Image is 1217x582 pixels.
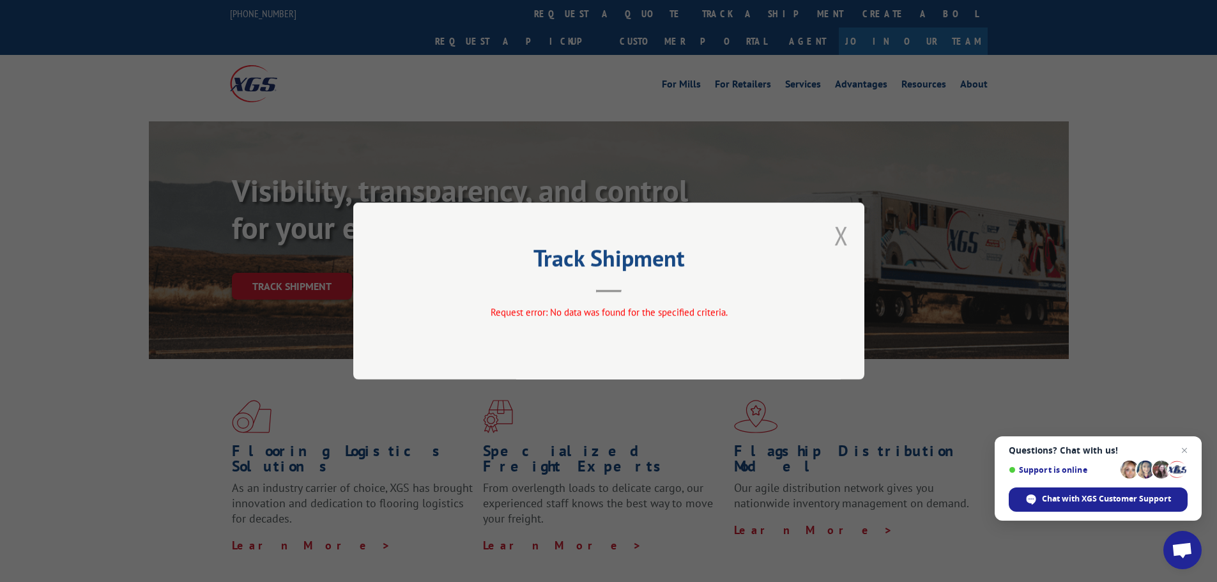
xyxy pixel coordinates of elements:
h2: Track Shipment [417,249,800,273]
button: Close modal [834,218,848,252]
span: Close chat [1177,443,1192,458]
div: Open chat [1163,531,1202,569]
span: Request error: No data was found for the specified criteria. [490,306,727,318]
div: Chat with XGS Customer Support [1009,487,1188,512]
span: Support is online [1009,465,1116,475]
span: Questions? Chat with us! [1009,445,1188,456]
span: Chat with XGS Customer Support [1042,493,1171,505]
